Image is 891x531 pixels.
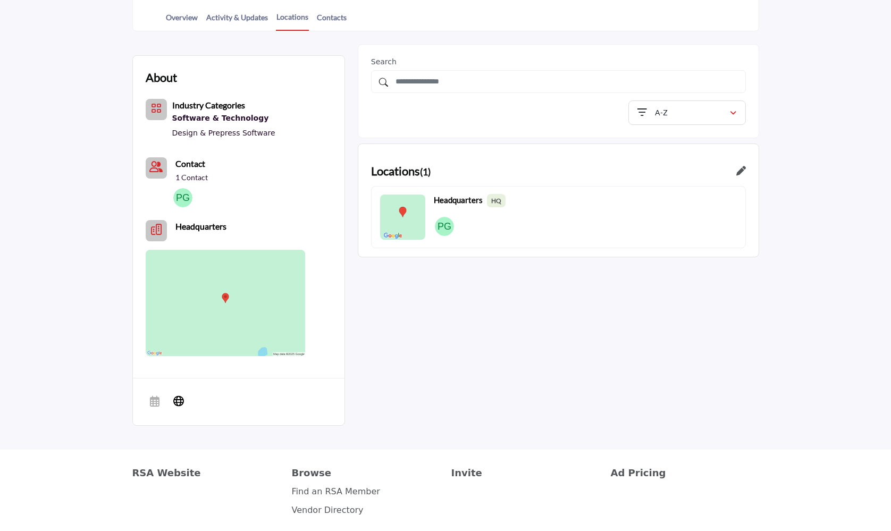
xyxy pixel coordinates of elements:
[628,100,746,125] button: A-Z
[132,466,281,480] a: RSA Website
[175,172,208,183] a: 1 Contact
[146,157,167,179] a: Link of redirect to contact page
[420,166,431,178] span: ( )
[172,102,245,110] a: Industry Categories
[172,100,245,110] b: Industry Categories
[371,57,746,66] h2: Search
[146,220,167,241] button: Headquarter icon
[435,217,454,236] img: Patrick Girard
[655,107,668,118] p: A-Z
[175,158,205,168] b: Contact
[173,188,192,207] img: Patrick G.
[175,220,226,233] b: Headquarters
[146,157,167,179] button: Contact-Employee Icon
[146,99,167,120] button: Category Icon
[611,466,759,480] a: Ad Pricing
[175,157,205,170] a: Contact
[434,194,506,207] b: Headquarters
[172,129,275,137] a: Design & Prepress Software
[146,250,305,356] img: Location Map
[292,466,440,480] a: Browse
[736,166,746,178] a: Redirect to location
[380,195,425,240] img: Location Map
[371,162,431,181] h2: Locations
[172,112,275,125] a: Software & Technology
[423,166,428,178] span: 1
[316,12,347,30] a: Contacts
[146,69,177,86] h2: About
[292,486,380,496] a: Find an RSA Member
[451,466,600,480] a: Invite
[276,11,309,31] a: Locations
[292,505,364,515] a: Vendor Directory
[487,194,506,207] span: HQ
[206,12,268,30] a: Activity & Updates
[165,12,198,30] a: Overview
[172,112,275,125] div: Advanced software and digital tools for print management, automation, and streamlined workflows.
